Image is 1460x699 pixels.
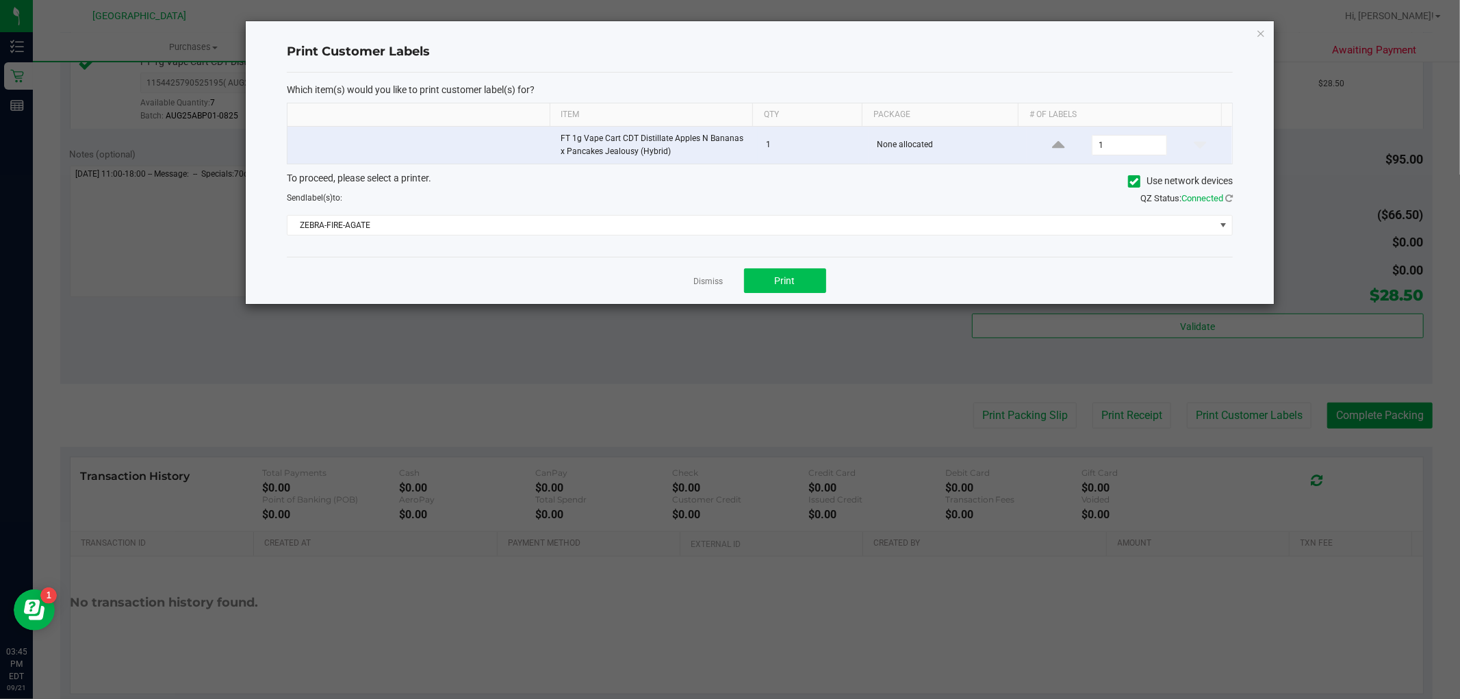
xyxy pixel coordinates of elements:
[287,43,1233,61] h4: Print Customer Labels
[869,127,1027,164] td: None allocated
[1181,193,1223,203] span: Connected
[758,127,869,164] td: 1
[1140,193,1233,203] span: QZ Status:
[1018,103,1220,127] th: # of labels
[277,171,1243,192] div: To proceed, please select a printer.
[287,84,1233,96] p: Which item(s) would you like to print customer label(s) for?
[550,103,752,127] th: Item
[744,268,826,293] button: Print
[287,193,342,203] span: Send to:
[552,127,758,164] td: FT 1g Vape Cart CDT Distillate Apples N Bananas x Pancakes Jealousy (Hybrid)
[862,103,1018,127] th: Package
[287,216,1215,235] span: ZEBRA-FIRE-AGATE
[752,103,862,127] th: Qty
[40,587,57,604] iframe: Resource center unread badge
[14,589,55,631] iframe: Resource center
[775,275,795,286] span: Print
[305,193,333,203] span: label(s)
[694,276,723,288] a: Dismiss
[1128,174,1233,188] label: Use network devices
